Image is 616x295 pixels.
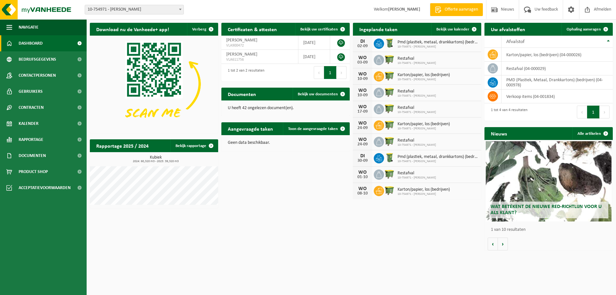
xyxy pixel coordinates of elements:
div: 17-09 [356,109,369,114]
button: 1 [324,66,337,79]
span: Ophaling aanvragen [567,27,601,31]
a: Ophaling aanvragen [561,23,612,36]
div: WO [356,72,369,77]
span: Kalender [19,116,38,132]
p: 1 van 10 resultaten [491,228,610,232]
span: 2024: 60,320 m3 - 2025: 39,320 m3 [93,160,218,163]
div: WO [356,137,369,142]
div: DI [356,153,369,159]
span: Bekijk uw documenten [298,92,338,96]
span: Navigatie [19,19,38,35]
div: WO [356,104,369,109]
span: VLA900472 [226,43,293,48]
img: WB-0240-HPE-GN-50 [384,152,395,163]
h2: Ingeplande taken [353,23,404,35]
button: Next [600,106,610,118]
span: 10-754971 - VAN TWEMBEKE KURT - ZOTTEGEM [85,5,184,14]
a: Alle artikelen [572,127,612,140]
button: Vorige [488,238,498,250]
div: 24-09 [356,142,369,147]
button: Verberg [187,23,218,36]
span: 10-754971 - [PERSON_NAME] [398,192,450,196]
span: 10-754971 - [PERSON_NAME] [398,110,436,114]
td: [DATE] [298,50,330,64]
a: Bekijk rapportage [170,139,218,152]
span: Restafval [398,171,436,176]
span: 10-754971 - [PERSON_NAME] [398,127,450,131]
span: Afvalstof [506,39,525,44]
div: DI [356,39,369,44]
div: 1 tot 2 van 2 resultaten [225,65,264,80]
span: 10-754971 - [PERSON_NAME] [398,78,450,82]
div: 02-09 [356,44,369,48]
span: Gebruikers [19,83,43,100]
span: Contracten [19,100,44,116]
div: 10-09 [356,77,369,81]
button: 1 [587,106,600,118]
td: verkoop items (04-001834) [501,90,613,103]
span: Documenten [19,148,46,164]
div: 01-10 [356,175,369,179]
button: Previous [577,106,587,118]
a: Bekijk uw certificaten [295,23,349,36]
span: Bekijk uw certificaten [300,27,338,31]
span: 10-754971 - [PERSON_NAME] [398,176,436,180]
h2: Nieuws [484,127,513,140]
td: karton/papier, los (bedrijven) (04-000026) [501,48,613,62]
td: restafval (04-000029) [501,62,613,75]
button: Volgende [498,238,508,250]
span: Karton/papier, los (bedrijven) [398,73,450,78]
span: Product Shop [19,164,48,180]
span: Verberg [192,27,206,31]
p: Geen data beschikbaar. [228,141,343,145]
span: Pmd (plastiek, metaal, drankkartons) (bedrijven) [398,40,478,45]
a: Bekijk uw kalender [431,23,481,36]
span: Karton/papier, los (bedrijven) [398,187,450,192]
span: Wat betekent de nieuwe RED-richtlijn voor u als klant? [491,204,602,215]
span: Pmd (plastiek, metaal, drankkartons) (bedrijven) [398,154,478,160]
td: [DATE] [298,36,330,50]
div: WO [356,88,369,93]
span: Rapportage [19,132,43,148]
span: Dashboard [19,35,43,51]
span: [PERSON_NAME] [226,52,257,57]
h2: Documenten [221,88,262,100]
h2: Uw afvalstoffen [484,23,532,35]
img: WB-1100-HPE-GN-50 [384,103,395,114]
span: 10-754971 - [PERSON_NAME] [398,160,478,163]
a: Bekijk uw documenten [293,88,349,100]
span: Restafval [398,56,436,61]
h2: Rapportage 2025 / 2024 [90,139,155,152]
div: 08-10 [356,191,369,196]
span: VLA611756 [226,57,293,62]
span: 10-754971 - [PERSON_NAME] [398,94,436,98]
img: WB-1100-HPE-GN-50 [384,70,395,81]
span: [PERSON_NAME] [226,38,257,43]
img: WB-1100-HPE-GN-50 [384,169,395,179]
div: 30-09 [356,159,369,163]
span: 10-754971 - [PERSON_NAME] [398,143,436,147]
img: WB-1100-HPE-GN-50 [384,87,395,98]
p: U heeft 42 ongelezen document(en). [228,106,343,110]
span: Bedrijfsgegevens [19,51,56,67]
div: WO [356,121,369,126]
h2: Download nu de Vanheede+ app! [90,23,175,35]
span: Toon de aangevraagde taken [288,127,338,131]
span: Restafval [398,89,436,94]
h2: Certificaten & attesten [221,23,283,35]
div: 03-09 [356,60,369,65]
div: WO [356,186,369,191]
a: Wat betekent de nieuwe RED-richtlijn voor u als klant? [486,141,612,221]
td: PMD (Plastiek, Metaal, Drankkartons) (bedrijven) (04-000978) [501,75,613,90]
span: Karton/papier, los (bedrijven) [398,122,450,127]
div: WO [356,55,369,60]
span: 10-754971 - [PERSON_NAME] [398,45,478,49]
button: Next [337,66,346,79]
img: WB-1100-HPE-GN-50 [384,136,395,147]
div: 1 tot 4 van 4 resultaten [488,105,527,119]
button: Previous [314,66,324,79]
span: 10-754971 - [PERSON_NAME] [398,61,436,65]
div: 24-09 [356,126,369,130]
span: Contactpersonen [19,67,56,83]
